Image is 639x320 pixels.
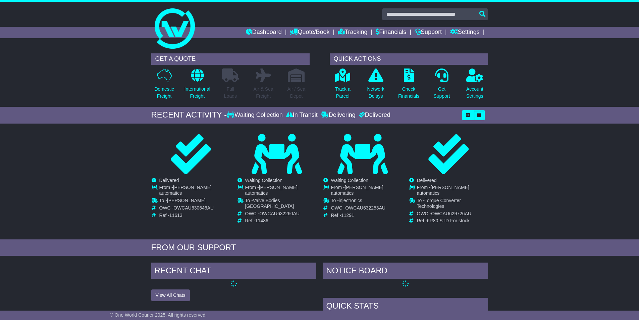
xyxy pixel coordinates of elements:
[227,111,284,119] div: Waiting Collection
[245,198,294,209] span: Valve Bodies [GEOGRAPHIC_DATA]
[341,213,354,218] span: 11291
[319,111,357,119] div: Delivering
[331,185,402,198] td: From -
[330,53,488,65] div: QUICK ACTIONS
[159,205,230,213] td: OWC -
[450,27,480,38] a: Settings
[245,185,316,198] td: From -
[284,111,319,119] div: In Transit
[154,68,174,103] a: DomesticFreight
[431,211,471,216] span: OWCAU629726AU
[427,218,470,223] span: 6R80 STD For stock
[398,86,419,100] p: Check Financials
[339,198,362,203] span: injectronics
[417,198,488,211] td: To -
[417,218,488,224] td: Ref -
[151,53,310,65] div: GET A QUOTE
[259,211,300,216] span: OWCAU632260AU
[433,68,450,103] a: GetSupport
[331,178,369,183] span: Waiting Collection
[245,218,316,224] td: Ref -
[323,298,488,316] div: Quick Stats
[169,213,182,218] span: 11613
[433,86,450,100] p: Get Support
[335,86,351,100] p: Track a Parcel
[331,213,402,218] td: Ref -
[331,205,402,213] td: OWC -
[246,27,282,38] a: Dashboard
[331,185,383,196] span: [PERSON_NAME] automatics
[398,68,420,103] a: CheckFinancials
[417,178,437,183] span: Delivered
[254,86,273,100] p: Air & Sea Freight
[184,86,210,100] p: International Freight
[222,86,239,100] p: Full Loads
[151,263,316,281] div: RECENT CHAT
[245,185,298,196] span: [PERSON_NAME] automatics
[184,68,211,103] a: InternationalFreight
[151,289,190,301] button: View All Chats
[466,68,484,103] a: AccountSettings
[290,27,329,38] a: Quote/Book
[159,185,212,196] span: [PERSON_NAME] automatics
[159,178,179,183] span: Delivered
[417,198,461,209] span: Torque Converter Technologies
[466,86,483,100] p: Account Settings
[159,213,230,218] td: Ref -
[417,211,488,218] td: OWC -
[159,198,230,205] td: To -
[331,198,402,205] td: To -
[287,86,306,100] p: Air / Sea Depot
[151,110,227,120] div: RECENT ACTIVITY -
[415,27,442,38] a: Support
[357,111,390,119] div: Delivered
[110,312,207,318] span: © One World Courier 2025. All rights reserved.
[367,68,384,103] a: NetworkDelays
[338,27,367,38] a: Tracking
[417,185,488,198] td: From -
[376,27,406,38] a: Financials
[173,205,214,211] span: OWCAU630646AU
[345,205,385,211] span: OWCAU632253AU
[367,86,384,100] p: Network Delays
[255,218,268,223] span: 11486
[159,185,230,198] td: From -
[323,263,488,281] div: NOTICE BOARD
[335,68,351,103] a: Track aParcel
[151,243,488,253] div: FROM OUR SUPPORT
[245,178,283,183] span: Waiting Collection
[154,86,174,100] p: Domestic Freight
[245,198,316,211] td: To -
[417,185,469,196] span: [PERSON_NAME] automatics
[167,198,206,203] span: [PERSON_NAME]
[245,211,316,218] td: OWC -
